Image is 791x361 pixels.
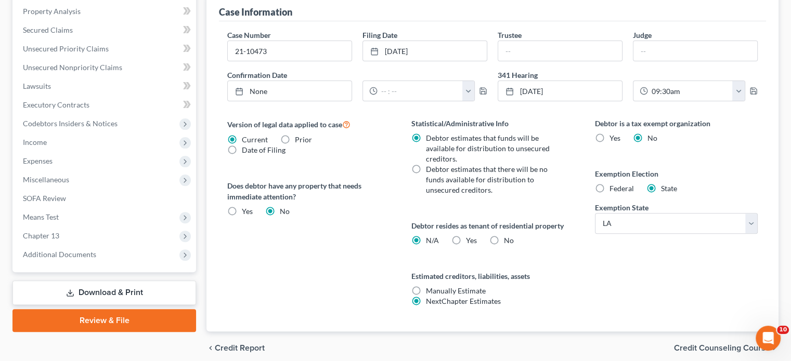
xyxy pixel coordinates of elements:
span: Property Analysis [23,7,81,16]
a: Secured Claims [15,21,196,39]
span: Yes [610,133,620,142]
span: Credit Report [215,344,265,352]
span: Federal [610,184,634,193]
a: Unsecured Priority Claims [15,39,196,58]
a: Lawsuits [15,77,196,96]
span: Credit Counseling Course [674,344,770,352]
i: chevron_left [206,344,215,352]
input: -- : -- [648,81,733,101]
a: None [228,81,352,101]
label: Estimated creditors, liabilities, assets [411,271,574,282]
label: Version of legal data applied to case [227,118,390,130]
button: chevron_left Credit Report [206,344,265,352]
label: 341 Hearing [492,70,763,81]
a: Review & File [12,309,196,332]
input: -- [498,41,622,61]
span: Debtor estimates that there will be no funds available for distribution to unsecured creditors. [426,165,548,194]
span: Lawsuits [23,82,51,90]
span: Current [242,135,268,144]
a: Executory Contracts [15,96,196,114]
input: -- : -- [378,81,462,101]
span: Income [23,138,47,146]
a: Property Analysis [15,2,196,21]
span: Unsecured Priority Claims [23,44,109,53]
label: Judge [633,30,652,41]
span: NextChapter Estimates [426,297,501,305]
span: SOFA Review [23,194,66,203]
span: N/A [426,236,439,245]
span: Means Test [23,212,59,221]
span: Chapter 13 [23,231,59,240]
a: Download & Print [12,280,196,305]
span: Yes [242,207,253,216]
iframe: Intercom live chat [756,326,781,351]
span: Debtor estimates that funds will be available for distribution to unsecured creditors. [426,133,550,163]
span: No [504,236,514,245]
input: -- [633,41,757,61]
label: Exemption Election [595,168,758,179]
a: [DATE] [498,81,622,101]
a: Unsecured Nonpriority Claims [15,58,196,77]
label: Debtor is a tax exempt organization [595,118,758,129]
span: Manually Estimate [426,286,486,295]
label: Statistical/Administrative Info [411,118,574,129]
span: Codebtors Insiders & Notices [23,119,118,128]
span: Yes [466,236,477,245]
label: Does debtor have any property that needs immediate attention? [227,180,390,202]
span: Expenses [23,156,53,165]
span: No [280,207,290,216]
label: Confirmation Date [222,70,492,81]
a: [DATE] [363,41,487,61]
span: State [661,184,677,193]
span: Miscellaneous [23,175,69,184]
label: Debtor resides as tenant of residential property [411,220,574,231]
label: Case Number [227,30,271,41]
span: No [647,133,657,142]
span: Date of Filing [242,145,286,154]
span: 10 [777,326,789,334]
button: Credit Counseling Course chevron_right [674,344,779,352]
a: SOFA Review [15,189,196,208]
label: Filing Date [362,30,397,41]
label: Trustee [498,30,522,41]
div: Case Information [219,6,292,18]
span: Unsecured Nonpriority Claims [23,63,122,72]
input: Enter case number... [228,41,352,61]
span: Additional Documents [23,250,96,259]
span: Prior [295,135,312,144]
span: Executory Contracts [23,100,89,109]
label: Exemption State [595,202,649,213]
span: Secured Claims [23,25,73,34]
